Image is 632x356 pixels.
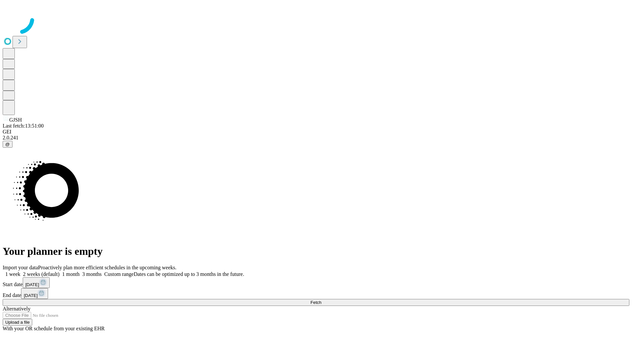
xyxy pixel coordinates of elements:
[5,142,10,147] span: @
[3,135,629,141] div: 2.0.241
[23,271,60,277] span: 2 weeks (default)
[25,282,39,287] span: [DATE]
[3,123,44,129] span: Last fetch: 13:51:00
[104,271,134,277] span: Custom range
[21,288,48,299] button: [DATE]
[310,300,321,305] span: Fetch
[5,271,20,277] span: 1 week
[82,271,102,277] span: 3 months
[3,326,105,331] span: With your OR schedule from your existing EHR
[3,299,629,306] button: Fetch
[9,117,22,123] span: GJSH
[134,271,244,277] span: Dates can be optimized up to 3 months in the future.
[38,265,176,270] span: Proactively plan more efficient schedules in the upcoming weeks.
[3,277,629,288] div: Start date
[3,319,32,326] button: Upload a file
[3,245,629,257] h1: Your planner is empty
[3,129,629,135] div: GEI
[3,288,629,299] div: End date
[62,271,80,277] span: 1 month
[3,141,13,148] button: @
[24,293,38,298] span: [DATE]
[3,265,38,270] span: Import your data
[23,277,50,288] button: [DATE]
[3,306,30,311] span: Alternatively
